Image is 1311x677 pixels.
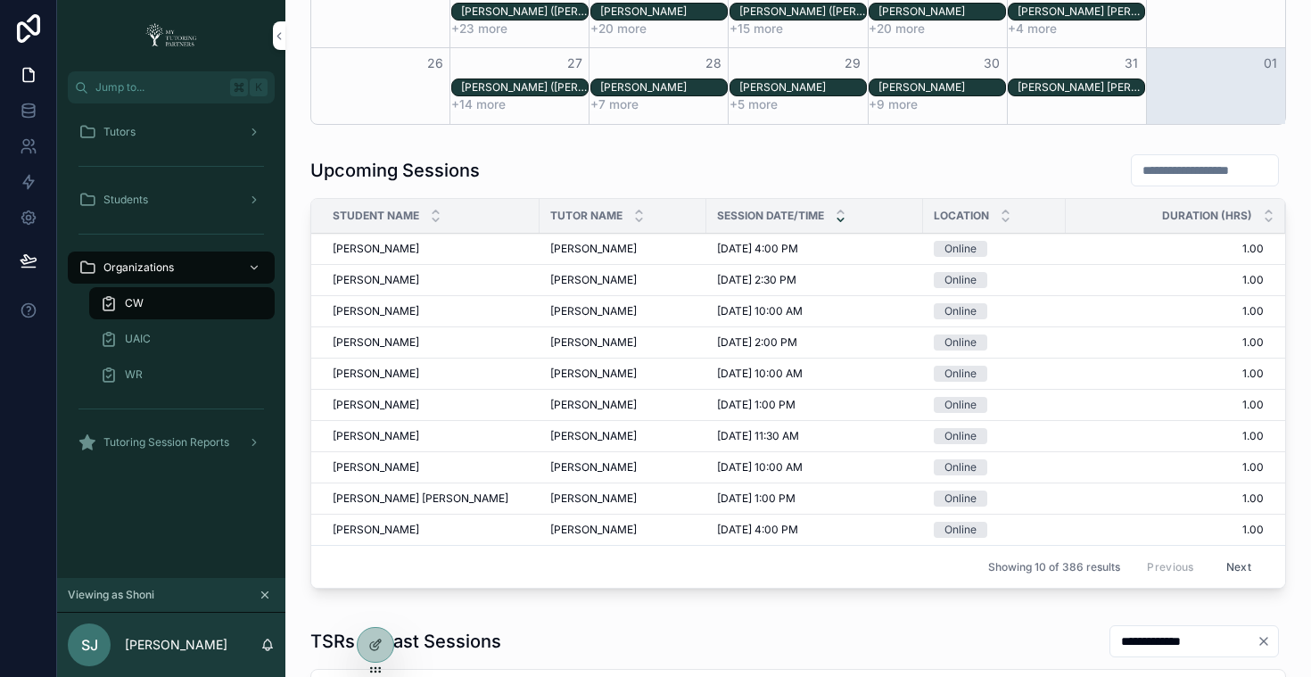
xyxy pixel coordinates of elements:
span: [DATE] 4:00 PM [717,242,798,256]
span: Location [934,209,989,223]
button: Jump to...K [68,71,275,103]
span: 1.00 [1066,398,1264,412]
span: [PERSON_NAME] [333,273,419,287]
span: Showing 10 of 386 results [988,560,1120,574]
img: App logo [140,21,202,50]
button: 27 [564,53,585,74]
div: Lillian (Lilly) Rodriguez [461,4,588,20]
div: Online [944,459,977,475]
a: CW [89,287,275,319]
button: Clear [1257,634,1278,648]
button: +14 more [451,97,506,111]
span: [DATE] 4:00 PM [717,523,798,537]
button: 28 [703,53,724,74]
div: John Chavez [600,4,727,20]
a: UAIC [89,323,275,355]
button: Next [1214,553,1264,581]
span: [DATE] 1:00 PM [717,398,796,412]
span: [PERSON_NAME] [550,273,637,287]
button: 26 [425,53,446,74]
span: 1.00 [1066,273,1264,287]
span: [PERSON_NAME] [333,429,419,443]
a: WR [89,359,275,391]
span: Organizations [103,260,174,275]
span: [PERSON_NAME] [550,460,637,475]
span: Viewing as Shoni [68,588,154,602]
span: 1.00 [1066,523,1264,537]
span: Tutoring Session Reports [103,435,229,450]
button: 31 [1120,53,1142,74]
div: John Chavez [878,4,1005,20]
button: +20 more [869,21,925,36]
button: 30 [981,53,1002,74]
div: John Chavez [878,79,1005,95]
div: [PERSON_NAME] [PERSON_NAME] [1018,4,1144,19]
div: Online [944,428,977,444]
span: [PERSON_NAME] [333,523,419,537]
div: John Chavez [600,79,727,95]
button: 29 [842,53,863,74]
span: [DATE] 10:00 AM [717,367,803,381]
div: Lillian (Lilly) Rodriguez [461,79,588,95]
span: [PERSON_NAME] [333,398,419,412]
span: 1.00 [1066,491,1264,506]
span: 1.00 [1066,367,1264,381]
span: [PERSON_NAME] [550,429,637,443]
button: +9 more [869,97,918,111]
span: [PERSON_NAME] [550,304,637,318]
div: Online [944,397,977,413]
span: Tutors [103,125,136,139]
p: [PERSON_NAME] [125,636,227,654]
a: Students [68,184,275,216]
div: [PERSON_NAME] [878,80,1005,95]
span: [DATE] 11:30 AM [717,429,799,443]
span: CW [125,296,144,310]
button: +4 more [1008,21,1057,36]
span: [PERSON_NAME] [333,304,419,318]
div: Alina Rosales [739,79,866,95]
span: 1.00 [1066,242,1264,256]
span: [DATE] 1:00 PM [717,491,796,506]
span: WR [125,367,143,382]
div: scrollable content [57,103,285,482]
span: [DATE] 10:00 AM [717,460,803,475]
span: [PERSON_NAME] [550,398,637,412]
span: [PERSON_NAME] [550,523,637,537]
div: Alina Rose Porlaris [1018,79,1144,95]
a: Tutoring Session Reports [68,426,275,458]
span: [DATE] 2:00 PM [717,335,797,350]
span: [PERSON_NAME] [333,367,419,381]
button: 01 [1259,53,1281,74]
span: [PERSON_NAME] [550,335,637,350]
span: UAIC [125,332,151,346]
span: K [251,80,266,95]
span: Students [103,193,148,207]
a: Organizations [68,252,275,284]
span: 1.00 [1066,460,1264,475]
h1: TSRs of Past Sessions [310,629,501,654]
button: +23 more [451,21,507,36]
div: [PERSON_NAME] [600,4,727,19]
button: +7 more [590,97,639,111]
span: [PERSON_NAME] [550,242,637,256]
span: [PERSON_NAME] [333,242,419,256]
span: [PERSON_NAME] [550,367,637,381]
div: Presley Shattuck [1018,4,1144,20]
span: Student Name [333,209,419,223]
div: Lillian (Lilly) Rodriguez [739,4,866,20]
span: Session Date/Time [717,209,824,223]
span: 1.00 [1066,335,1264,350]
button: +20 more [590,21,647,36]
div: Online [944,334,977,351]
div: Online [944,303,977,319]
div: Online [944,366,977,382]
span: Tutor Name [550,209,623,223]
div: [PERSON_NAME] ([PERSON_NAME]) [PERSON_NAME] [461,80,588,95]
span: [PERSON_NAME] [333,335,419,350]
h1: Upcoming Sessions [310,158,480,183]
span: 1.00 [1066,304,1264,318]
div: Online [944,491,977,507]
div: [PERSON_NAME] ([PERSON_NAME]) [PERSON_NAME] [739,4,866,19]
button: +5 more [730,97,778,111]
span: [PERSON_NAME] [333,460,419,475]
